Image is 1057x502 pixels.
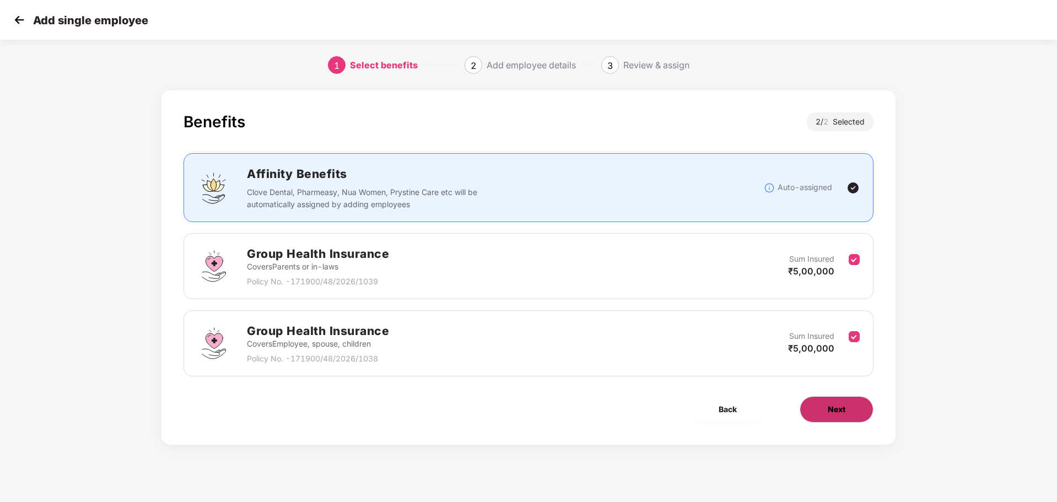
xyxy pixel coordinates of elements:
[247,338,389,350] p: Covers Employee, spouse, children
[788,266,834,277] span: ₹5,00,000
[11,12,28,28] img: svg+xml;base64,PHN2ZyB4bWxucz0iaHR0cDovL3d3dy53My5vcmcvMjAwMC9zdmciIHdpZHRoPSIzMCIgaGVpZ2h0PSIzMC...
[247,245,389,263] h2: Group Health Insurance
[719,403,737,415] span: Back
[350,56,418,74] div: Select benefits
[788,343,834,354] span: ₹5,00,000
[197,250,230,283] img: svg+xml;base64,PHN2ZyBpZD0iR3JvdXBfSGVhbHRoX0luc3VyYW5jZSIgZGF0YS1uYW1lPSJHcm91cCBIZWFsdGggSW5zdX...
[789,330,834,342] p: Sum Insured
[197,171,230,204] img: svg+xml;base64,PHN2ZyBpZD0iQWZmaW5pdHlfQmVuZWZpdHMiIGRhdGEtbmFtZT0iQWZmaW5pdHkgQmVuZWZpdHMiIHhtbG...
[807,112,873,131] div: 2 / Selected
[33,14,148,27] p: Add single employee
[247,186,484,210] p: Clove Dental, Pharmeasy, Nua Women, Prystine Care etc will be automatically assigned by adding em...
[623,56,689,74] div: Review & assign
[197,327,230,360] img: svg+xml;base64,PHN2ZyBpZD0iR3JvdXBfSGVhbHRoX0luc3VyYW5jZSIgZGF0YS1uYW1lPSJHcm91cCBIZWFsdGggSW5zdX...
[828,403,845,415] span: Next
[800,396,873,423] button: Next
[247,261,389,273] p: Covers Parents or in-laws
[789,253,834,265] p: Sum Insured
[691,396,764,423] button: Back
[487,56,576,74] div: Add employee details
[823,117,833,126] span: 2
[846,181,860,195] img: svg+xml;base64,PHN2ZyBpZD0iVGljay0yNHgyNCIgeG1sbnM9Imh0dHA6Ly93d3cudzMub3JnLzIwMDAvc3ZnIiB3aWR0aD...
[184,112,245,131] div: Benefits
[334,60,339,71] span: 1
[247,276,389,288] p: Policy No. - 171900/48/2026/1039
[247,353,389,365] p: Policy No. - 171900/48/2026/1038
[471,60,476,71] span: 2
[247,165,643,183] h2: Affinity Benefits
[778,181,832,193] p: Auto-assigned
[247,322,389,340] h2: Group Health Insurance
[607,60,613,71] span: 3
[764,182,775,193] img: svg+xml;base64,PHN2ZyBpZD0iSW5mb18tXzMyeDMyIiBkYXRhLW5hbWU9IkluZm8gLSAzMngzMiIgeG1sbnM9Imh0dHA6Ly...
